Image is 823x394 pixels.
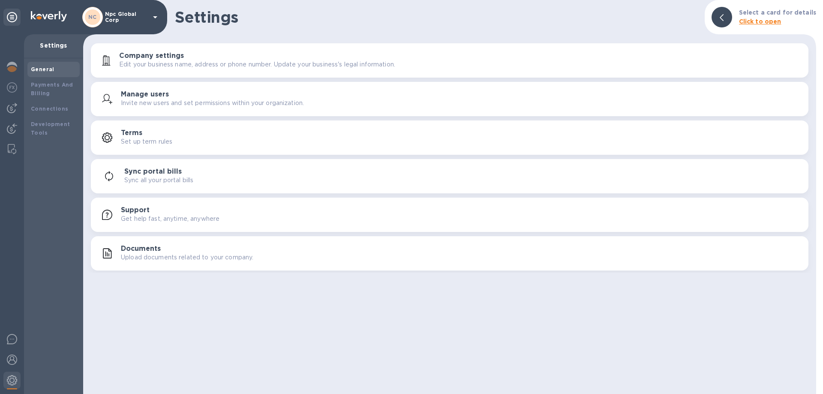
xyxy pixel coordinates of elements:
b: Payments And Billing [31,81,73,96]
button: TermsSet up term rules [91,120,808,155]
b: NC [88,14,97,20]
button: DocumentsUpload documents related to your company. [91,236,808,271]
button: Manage usersInvite new users and set permissions within your organization. [91,82,808,116]
h3: Documents [121,245,161,253]
button: Company settingsEdit your business name, address or phone number. Update your business's legal in... [91,43,808,78]
h3: Company settings [119,52,184,60]
img: Foreign exchange [7,82,17,93]
p: Invite new users and set permissions within your organization. [121,99,304,108]
h3: Sync portal bills [124,168,182,176]
p: Settings [31,41,76,50]
button: SupportGet help fast, anytime, anywhere [91,198,808,232]
h3: Support [121,206,150,214]
div: Unpin categories [3,9,21,26]
h3: Manage users [121,90,169,99]
p: Npc Global Corp [105,11,148,23]
p: Set up term rules [121,137,172,146]
p: Sync all your portal bills [124,176,193,185]
b: Connections [31,105,68,112]
b: General [31,66,54,72]
h1: Settings [175,8,698,26]
b: Click to open [739,18,781,25]
button: Sync portal billsSync all your portal bills [91,159,808,193]
h3: Terms [121,129,142,137]
p: Edit your business name, address or phone number. Update your business's legal information. [119,60,395,69]
p: Get help fast, anytime, anywhere [121,214,219,223]
img: Logo [31,11,67,21]
p: Upload documents related to your company. [121,253,253,262]
b: Select a card for details [739,9,816,16]
b: Development Tools [31,121,70,136]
